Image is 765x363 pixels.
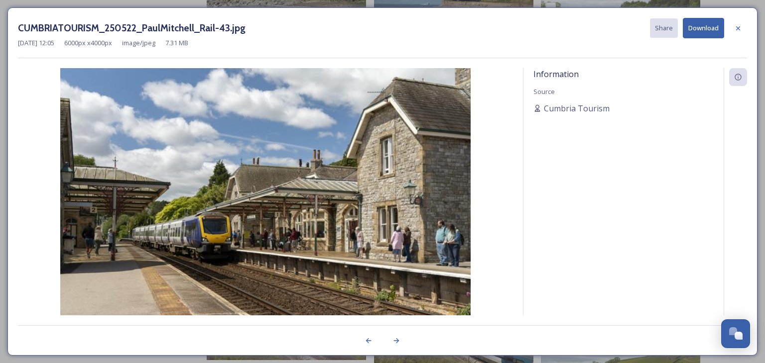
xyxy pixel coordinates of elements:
[544,102,610,114] span: Cumbria Tourism
[533,87,555,96] span: Source
[721,319,750,348] button: Open Chat
[683,18,724,38] button: Download
[533,69,579,80] span: Information
[64,38,112,48] span: 6000 px x 4000 px
[650,18,678,38] button: Share
[165,38,188,48] span: 7.31 MB
[18,38,54,48] span: [DATE] 12:05
[122,38,155,48] span: image/jpeg
[18,21,246,35] h3: CUMBRIATOURISM_250522_PaulMitchell_Rail-43.jpg
[18,68,513,342] img: 3dba4db2-c1dc-400a-9dcc-5b2910a2b82b.jpg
